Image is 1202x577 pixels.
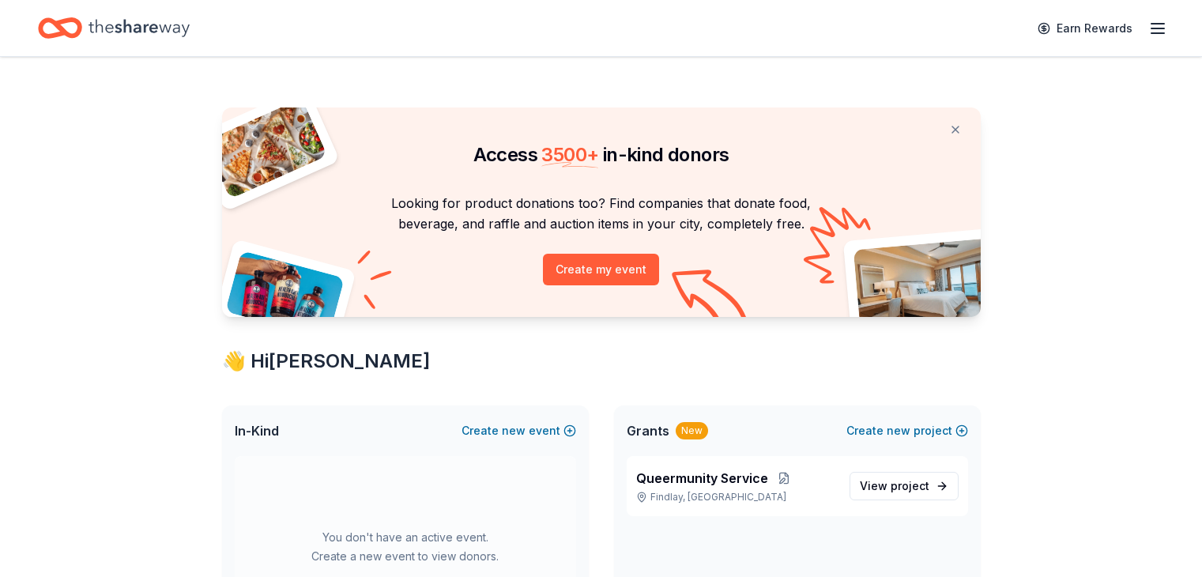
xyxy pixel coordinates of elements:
p: Looking for product donations too? Find companies that donate food, beverage, and raffle and auct... [241,193,962,235]
span: In-Kind [235,421,279,440]
span: new [502,421,526,440]
div: New [676,422,708,439]
button: Create my event [543,254,659,285]
button: Createnewevent [462,421,576,440]
p: Findlay, [GEOGRAPHIC_DATA] [636,491,837,503]
span: new [887,421,910,440]
img: Curvy arrow [672,270,751,329]
div: 👋 Hi [PERSON_NAME] [222,349,981,374]
span: project [891,479,929,492]
span: View [860,477,929,496]
span: Queermunity Service [636,469,768,488]
a: Home [38,9,190,47]
img: Pizza [204,98,327,199]
span: 3500 + [541,143,598,166]
a: Earn Rewards [1028,14,1142,43]
span: Grants [627,421,669,440]
span: Access in-kind donors [473,143,729,166]
a: View project [850,472,959,500]
button: Createnewproject [846,421,968,440]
